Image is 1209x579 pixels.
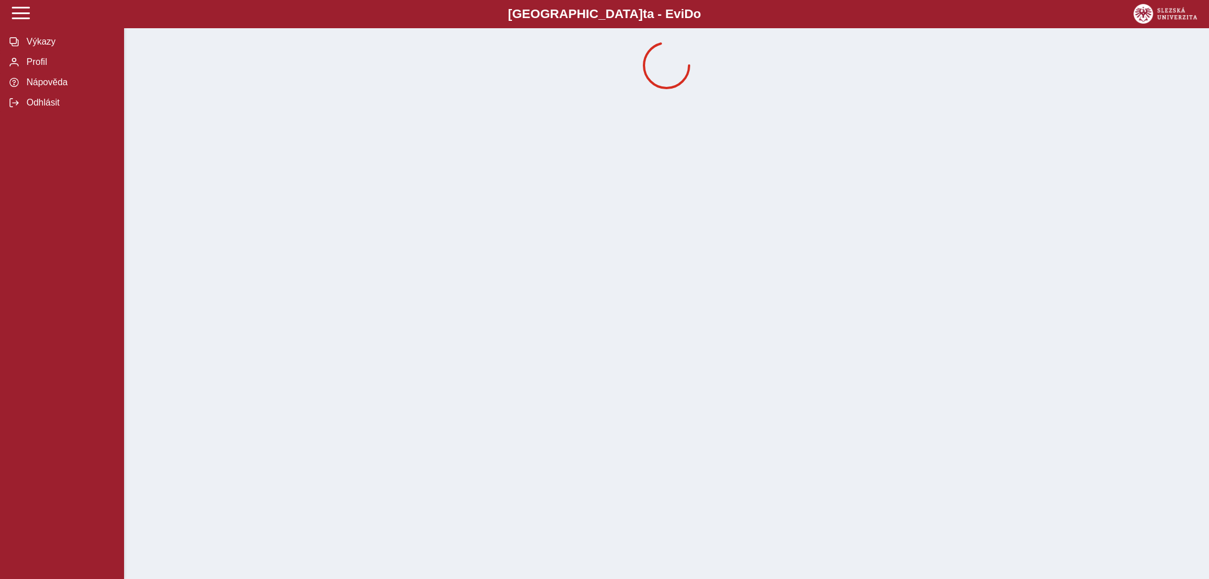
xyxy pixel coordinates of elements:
span: Výkazy [23,37,114,47]
span: Odhlásit [23,98,114,108]
span: t [643,7,647,21]
img: logo_web_su.png [1133,4,1197,24]
b: [GEOGRAPHIC_DATA] a - Evi [34,7,1175,21]
span: Profil [23,57,114,67]
span: D [684,7,693,21]
span: o [694,7,701,21]
span: Nápověda [23,77,114,87]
